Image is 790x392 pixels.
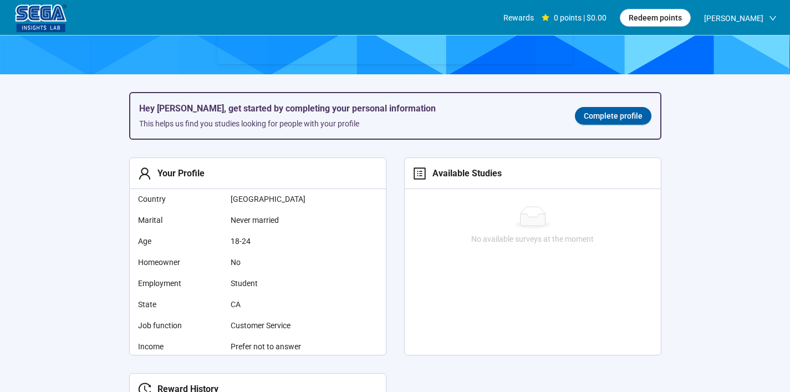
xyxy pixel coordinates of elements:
[138,235,222,247] span: Age
[139,102,557,115] h5: Hey [PERSON_NAME], get started by completing your personal information
[769,14,777,22] span: down
[231,340,342,353] span: Prefer not to answer
[138,167,151,180] span: user
[542,14,549,22] span: star
[151,166,205,180] div: Your Profile
[620,9,691,27] button: Redeem points
[231,193,342,205] span: [GEOGRAPHIC_DATA]
[413,167,426,180] span: profile
[231,235,342,247] span: 18-24
[231,214,342,226] span: Never married
[139,118,557,130] div: This helps us find you studies looking for people with your profile
[138,340,222,353] span: Income
[629,12,682,24] span: Redeem points
[231,298,342,310] span: CA
[704,1,763,36] span: [PERSON_NAME]
[138,256,222,268] span: Homeowner
[426,166,502,180] div: Available Studies
[138,193,222,205] span: Country
[231,277,342,289] span: Student
[584,110,643,122] span: Complete profile
[138,298,222,310] span: State
[575,107,651,125] a: Complete profile
[138,319,222,332] span: Job function
[231,256,342,268] span: No
[138,277,222,289] span: Employment
[138,214,222,226] span: Marital
[409,233,656,245] div: No available surveys at the moment
[231,319,342,332] span: Customer Service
